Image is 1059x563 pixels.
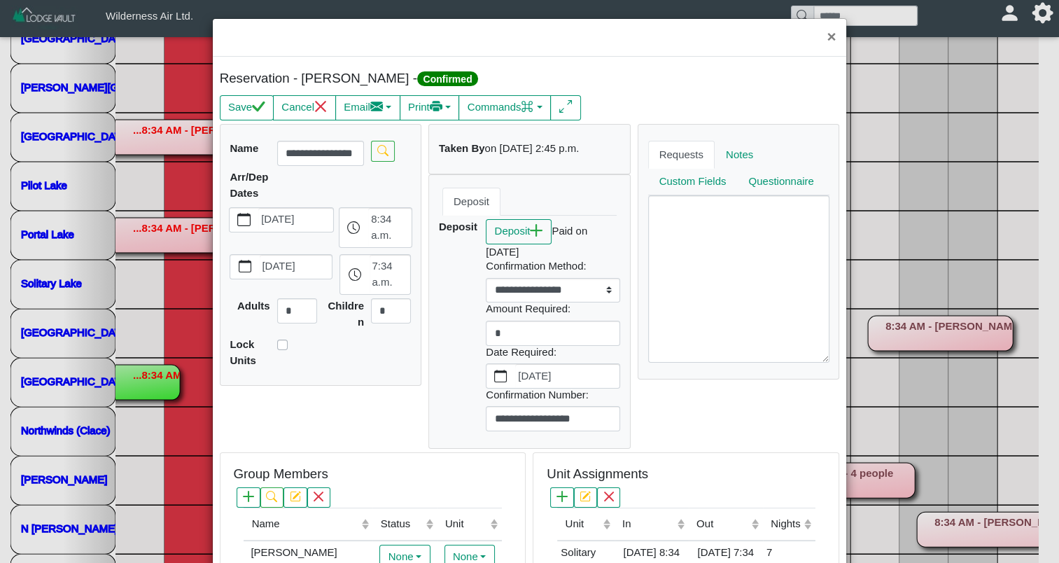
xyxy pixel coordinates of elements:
button: Commandscommand [458,95,551,120]
a: Custom Fields [648,168,738,196]
button: pencil square [283,487,307,508]
button: pencil square [574,487,597,508]
b: Lock Units [230,338,256,366]
svg: plus [243,491,254,502]
b: Taken By [439,142,485,154]
h5: Unit Assignments [547,466,648,482]
i: Paid on [DATE] [486,225,587,258]
b: Deposit [439,221,477,232]
h6: Date Required: [486,346,620,359]
button: plus [237,487,260,508]
a: Requests [648,141,715,169]
button: Printprinter fill [400,95,460,120]
h5: Reservation - [PERSON_NAME] - [220,71,526,87]
svg: clock [347,221,360,235]
div: Unit [445,516,487,532]
svg: calendar [237,213,251,226]
div: Unit [565,516,599,532]
label: [DATE] [515,364,619,388]
label: [DATE] [260,255,332,279]
button: Depositplus [486,219,552,244]
h5: Group Members [233,466,328,482]
div: Status [381,516,423,532]
svg: search [266,491,277,502]
svg: pencil square [290,491,301,502]
svg: clock [349,268,362,281]
a: Questionnaire [737,168,825,196]
svg: plus [556,491,568,502]
svg: x [603,491,615,502]
svg: search [377,145,388,156]
b: Adults [237,300,270,312]
svg: command [521,100,534,113]
a: Deposit [442,188,500,216]
svg: calendar [239,260,252,273]
button: search [260,487,283,508]
button: calendar [230,255,259,279]
h6: Amount Required: [486,303,620,315]
div: Name [252,516,358,532]
div: In [622,516,674,532]
button: clock [339,208,368,247]
svg: calendar [494,370,507,383]
label: [DATE] [258,208,332,232]
button: calendar [230,208,258,232]
div: Out [696,516,748,532]
button: Savecheck [220,95,274,120]
a: Notes [715,141,764,169]
i: on [DATE] 2:45 p.m. [485,142,580,154]
div: Nights [771,516,801,532]
svg: arrows angle expand [559,100,573,113]
button: Emailenvelope fill [335,95,400,120]
b: Children [328,300,364,328]
b: Arr/Dep Dates [230,171,268,199]
svg: x [313,491,324,502]
svg: envelope fill [370,100,384,113]
svg: x [314,100,328,113]
svg: check [252,100,265,113]
label: 8:34 a.m. [368,208,411,247]
button: plus [550,487,573,508]
button: search [371,141,394,161]
button: clock [340,255,369,294]
svg: plus [530,224,543,237]
svg: pencil square [580,491,591,502]
label: 7:34 a.m. [370,255,411,294]
button: x [597,487,620,508]
button: Cancelx [273,95,336,120]
button: calendar [486,364,515,388]
b: Name [230,142,258,154]
svg: printer fill [430,100,443,113]
h6: Confirmation Number: [486,389,620,401]
button: Close [816,19,846,56]
button: arrows angle expand [550,95,580,120]
button: x [307,487,330,508]
h6: Confirmation Method: [486,260,620,272]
